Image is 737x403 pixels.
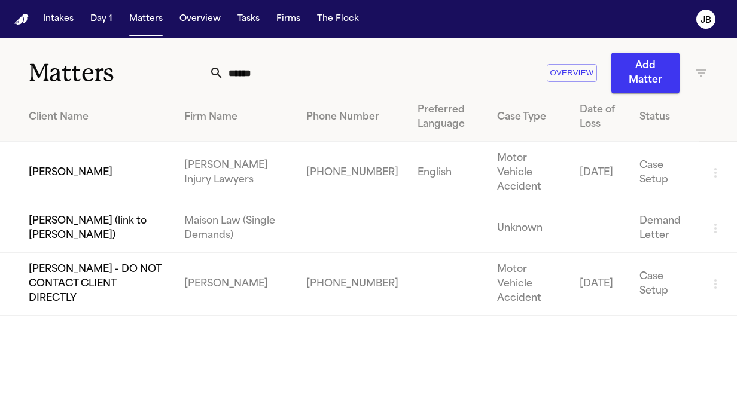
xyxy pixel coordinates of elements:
td: Unknown [488,204,571,253]
td: [DATE] [570,253,629,316]
img: Finch Logo [14,14,29,25]
td: Case Setup [630,142,699,204]
td: [PERSON_NAME] [175,253,297,316]
button: Day 1 [86,8,117,30]
td: [PERSON_NAME] Injury Lawyers [175,142,297,204]
button: The Flock [312,8,364,30]
td: Motor Vehicle Accident [488,142,571,204]
button: Tasks [233,8,264,30]
td: [PHONE_NUMBER] [297,253,408,316]
div: Case Type [497,110,561,124]
td: Case Setup [630,253,699,316]
button: Add Matter [611,53,680,93]
button: Overview [175,8,226,30]
td: [PHONE_NUMBER] [297,142,408,204]
a: Home [14,14,29,25]
h1: Matters [29,58,209,88]
div: Preferred Language [418,103,478,132]
td: Motor Vehicle Accident [488,253,571,316]
div: Firm Name [184,110,287,124]
td: Maison Law (Single Demands) [175,204,297,253]
button: Overview [547,64,597,83]
td: English [408,142,488,204]
td: [DATE] [570,142,629,204]
div: Client Name [29,110,165,124]
div: Date of Loss [580,103,620,132]
td: Demand Letter [630,204,699,253]
div: Phone Number [306,110,398,124]
button: Firms [272,8,305,30]
button: Matters [124,8,167,30]
div: Status [639,110,689,124]
button: Intakes [38,8,78,30]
